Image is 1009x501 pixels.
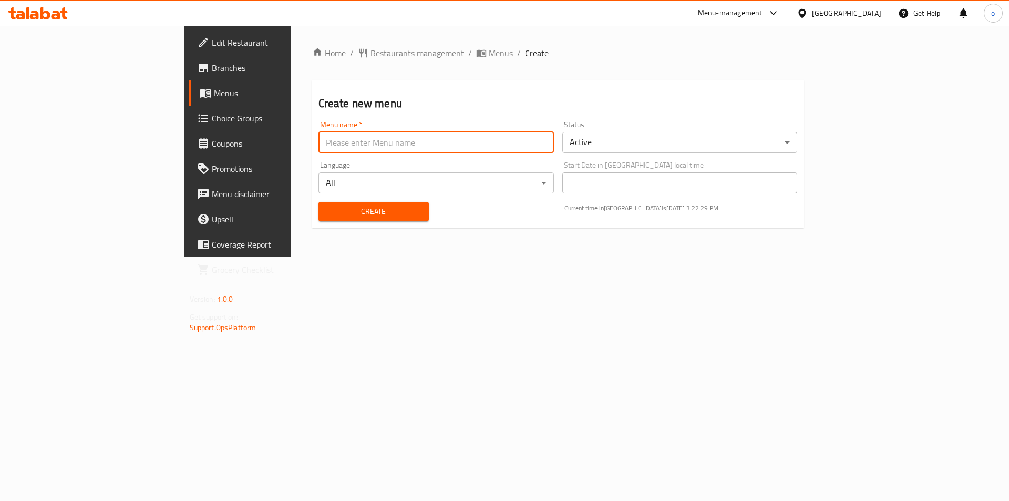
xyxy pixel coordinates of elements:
[189,30,353,55] a: Edit Restaurant
[564,203,798,213] p: Current time in [GEOGRAPHIC_DATA] is [DATE] 3:22:29 PM
[812,7,881,19] div: [GEOGRAPHIC_DATA]
[476,47,513,59] a: Menus
[189,181,353,207] a: Menu disclaimer
[190,321,256,334] a: Support.OpsPlatform
[190,310,238,324] span: Get support on:
[370,47,464,59] span: Restaurants management
[327,205,420,218] span: Create
[212,238,345,251] span: Coverage Report
[358,47,464,59] a: Restaurants management
[189,257,353,282] a: Grocery Checklist
[318,172,554,193] div: All
[189,131,353,156] a: Coupons
[318,96,798,111] h2: Create new menu
[698,7,763,19] div: Menu-management
[318,132,554,153] input: Please enter Menu name
[991,7,995,19] span: o
[312,47,804,59] nav: breadcrumb
[525,47,549,59] span: Create
[189,55,353,80] a: Branches
[562,132,798,153] div: Active
[217,292,233,306] span: 1.0.0
[189,156,353,181] a: Promotions
[489,47,513,59] span: Menus
[212,263,345,276] span: Grocery Checklist
[517,47,521,59] li: /
[189,106,353,131] a: Choice Groups
[212,62,345,74] span: Branches
[212,162,345,175] span: Promotions
[214,87,345,99] span: Menus
[468,47,472,59] li: /
[189,207,353,232] a: Upsell
[212,112,345,125] span: Choice Groups
[190,292,215,306] span: Version:
[212,213,345,226] span: Upsell
[189,232,353,257] a: Coverage Report
[212,36,345,49] span: Edit Restaurant
[212,188,345,200] span: Menu disclaimer
[212,137,345,150] span: Coupons
[318,202,429,221] button: Create
[189,80,353,106] a: Menus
